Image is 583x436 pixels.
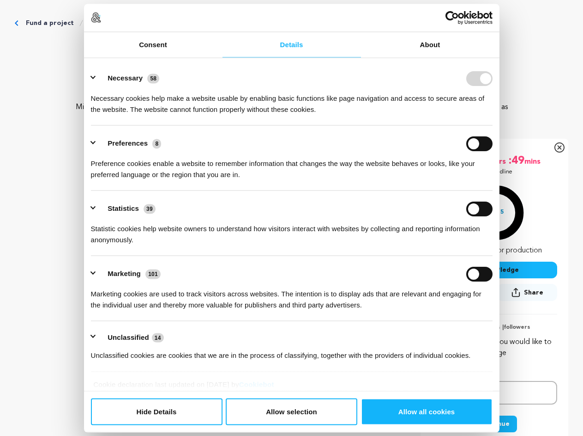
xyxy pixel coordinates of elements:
label: Statistics [108,204,139,212]
button: Allow all cookies [361,398,493,425]
button: Unclassified (14) [91,332,169,343]
button: Allow selection [226,398,357,425]
label: Marketing [108,270,141,277]
div: Statistic cookies help website owners to understand how visitors interact with websites by collec... [91,216,493,245]
a: About [361,32,499,57]
a: Usercentrics Cookiebot - opens in a new window [412,11,493,25]
span: 58 [147,74,159,83]
a: Details [222,32,361,57]
div: Marketing cookies are used to track visitors across websites. The intention is to display ads tha... [91,281,493,310]
span: 101 [145,270,161,279]
div: Preference cookies enable a website to remember information that changes the way the website beha... [91,151,493,180]
span: 14 [152,333,164,342]
button: Statistics (39) [91,201,162,216]
div: Unclassified cookies are cookies that we are in the process of classifying, together with the pro... [91,343,493,361]
p: Miséria [15,43,568,65]
div: Breadcrumb [15,18,568,28]
img: logo [91,12,101,23]
button: Hide Details [91,398,222,425]
span: Share [497,284,557,305]
button: Preferences (8) [91,136,167,151]
div: Cookie declaration last updated on [DATE] by [86,379,497,397]
p: [GEOGRAPHIC_DATA], [US_STATE] | Film Short [15,72,568,83]
span: mins [524,154,542,168]
button: Share [497,284,557,301]
div: Necessary cookies help make a website usable by enabling basic functions like page navigation and... [91,86,493,115]
a: Fund a project [26,18,74,28]
label: Necessary [108,74,143,82]
span: 8 [152,139,161,148]
span: :49 [508,154,524,168]
span: hrs [495,154,508,168]
a: Cookiebot [239,380,274,388]
label: Preferences [108,139,148,147]
span: 39 [144,204,156,214]
span: Share [524,288,543,297]
a: Consent [84,32,222,57]
p: Miséria is a psychological horror short about a woman haunted by a faceless entity born from trau... [70,102,513,124]
button: Necessary (58) [91,71,165,86]
p: Horror, Thriller [15,83,568,94]
button: Marketing (101) [91,266,167,281]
